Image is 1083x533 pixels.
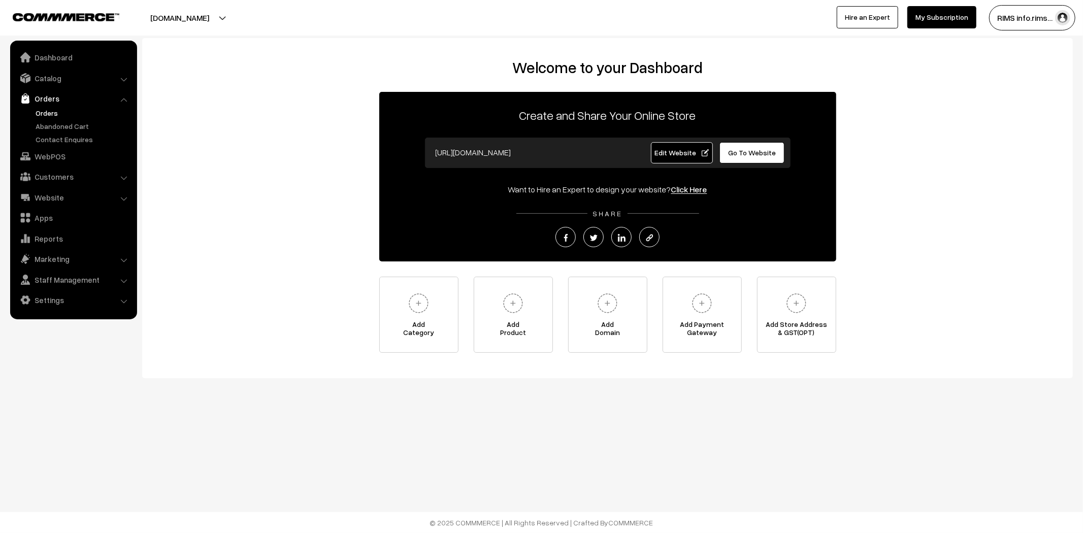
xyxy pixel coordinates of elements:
[13,291,134,309] a: Settings
[1055,10,1070,25] img: user
[13,89,134,108] a: Orders
[688,289,716,317] img: plus.svg
[663,320,741,341] span: Add Payment Gateway
[757,277,836,353] a: Add Store Address& GST(OPT)
[33,134,134,145] a: Contact Enquires
[33,121,134,131] a: Abandoned Cart
[728,148,776,157] span: Go To Website
[13,69,134,87] a: Catalog
[379,183,836,195] div: Want to Hire an Expert to design your website?
[379,277,458,353] a: AddCategory
[837,6,898,28] a: Hire an Expert
[13,250,134,268] a: Marketing
[609,518,653,527] a: COMMMERCE
[587,209,628,218] span: SHARE
[663,277,742,353] a: Add PaymentGateway
[13,271,134,289] a: Staff Management
[569,320,647,341] span: Add Domain
[989,5,1075,30] button: RIMS info.rims…
[651,142,713,163] a: Edit Website
[594,289,621,317] img: plus.svg
[13,147,134,165] a: WebPOS
[13,229,134,248] a: Reports
[13,188,134,207] a: Website
[405,289,433,317] img: plus.svg
[115,5,245,30] button: [DOMAIN_NAME]
[671,184,707,194] a: Click Here
[654,148,709,157] span: Edit Website
[13,48,134,66] a: Dashboard
[13,168,134,186] a: Customers
[33,108,134,118] a: Orders
[13,13,119,21] img: COMMMERCE
[568,277,647,353] a: AddDomain
[474,320,552,341] span: Add Product
[379,106,836,124] p: Create and Share Your Online Store
[719,142,785,163] a: Go To Website
[13,10,102,22] a: COMMMERCE
[758,320,836,341] span: Add Store Address & GST(OPT)
[152,58,1063,77] h2: Welcome to your Dashboard
[13,209,134,227] a: Apps
[782,289,810,317] img: plus.svg
[499,289,527,317] img: plus.svg
[907,6,976,28] a: My Subscription
[380,320,458,341] span: Add Category
[474,277,553,353] a: AddProduct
